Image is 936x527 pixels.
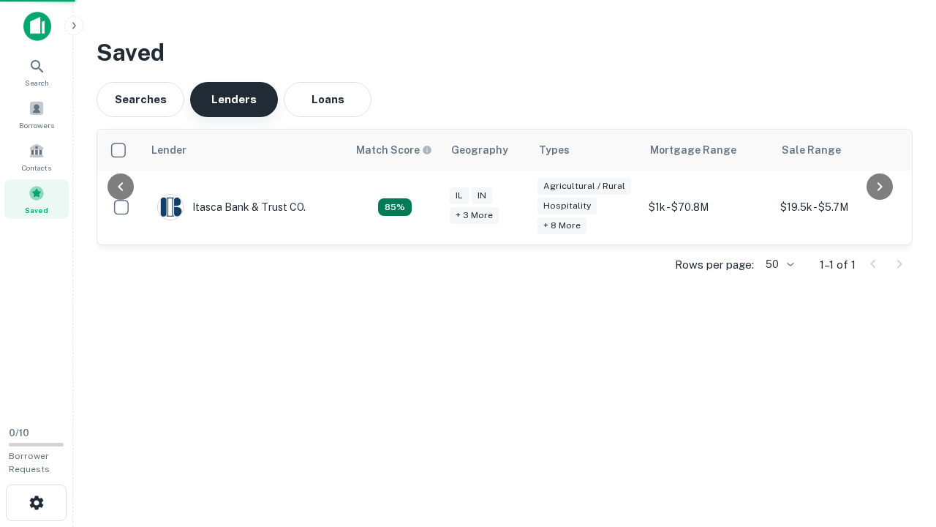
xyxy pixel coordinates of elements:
th: Mortgage Range [641,130,773,171]
th: Geography [442,130,530,171]
h3: Saved [97,35,913,70]
div: Capitalize uses an advanced AI algorithm to match your search with the best lender. The match sco... [356,142,432,158]
th: Capitalize uses an advanced AI algorithm to match your search with the best lender. The match sco... [347,130,442,171]
div: Capitalize uses an advanced AI algorithm to match your search with the best lender. The match sco... [378,198,412,216]
th: Sale Range [773,130,905,171]
a: Borrowers [4,94,69,134]
div: Geography [451,141,508,159]
iframe: Chat Widget [863,410,936,480]
div: + 3 more [450,207,499,224]
p: Rows per page: [675,256,754,274]
div: Agricultural / Rural [537,178,631,195]
p: 1–1 of 1 [820,256,856,274]
div: Types [539,141,570,159]
div: IL [450,187,469,204]
a: Saved [4,179,69,219]
div: IN [472,187,492,204]
div: Lender [151,141,186,159]
div: + 8 more [537,217,586,234]
a: Contacts [4,137,69,176]
span: Contacts [22,162,51,173]
div: 50 [760,254,796,275]
span: Borrower Requests [9,451,50,474]
h6: Match Score [356,142,429,158]
button: Searches [97,82,184,117]
td: $19.5k - $5.7M [773,171,905,244]
td: $1k - $70.8M [641,171,773,244]
th: Types [530,130,641,171]
button: Lenders [190,82,278,117]
a: Search [4,52,69,91]
div: Mortgage Range [650,141,736,159]
span: Search [25,77,49,89]
span: Borrowers [19,119,54,131]
th: Lender [143,130,347,171]
div: Itasca Bank & Trust CO. [157,194,306,220]
button: Loans [284,82,371,117]
span: Saved [25,204,48,216]
div: Sale Range [782,141,841,159]
img: capitalize-icon.png [23,12,51,41]
span: 0 / 10 [9,427,29,438]
div: Hospitality [537,198,597,214]
img: picture [158,195,183,220]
